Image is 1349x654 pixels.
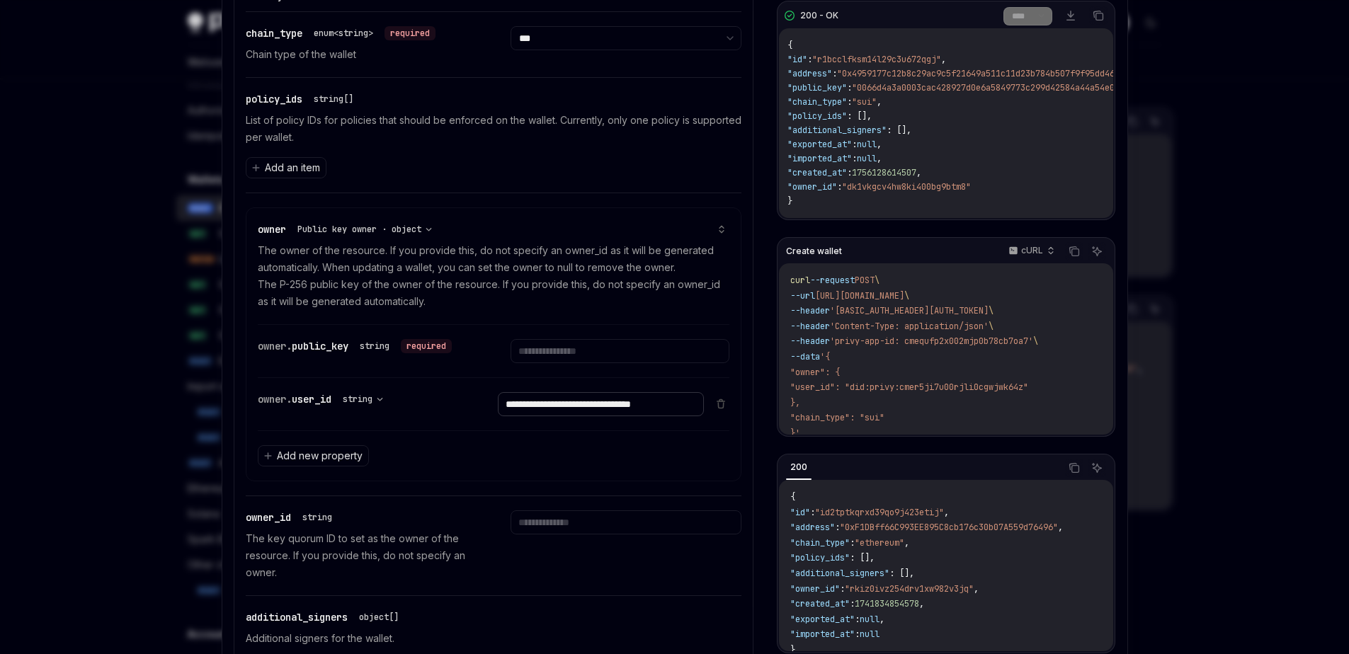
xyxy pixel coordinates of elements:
span: , [919,598,924,609]
div: required [401,339,452,353]
span: : [850,598,855,609]
span: : [852,153,857,164]
span: chain_type [246,27,302,40]
span: { [790,491,795,503]
button: Add an item [246,157,326,178]
span: "ethereum" [855,537,904,549]
span: "exported_at" [790,614,855,625]
span: --url [790,290,815,302]
span: "id" [787,54,807,65]
span: , [1058,522,1063,533]
span: "policy_ids" [790,552,850,563]
span: : [855,614,860,625]
span: 'Content-Type: application/json' [830,321,989,332]
div: owner [258,222,438,236]
button: Ask AI [1088,459,1106,477]
span: "created_at" [790,598,850,609]
span: "id" [790,507,810,518]
span: : [847,167,852,178]
span: : [840,583,845,595]
span: \ [989,305,994,316]
button: Copy the contents from the code block [1065,242,1083,260]
div: object[] [359,612,399,623]
div: 200 - OK [800,10,838,21]
span: "chain_type": "sui" [790,412,884,423]
div: additional_signers [246,610,404,624]
div: string[] [314,93,353,105]
p: The owner of the resource. If you provide this, do not specify an owner_id as it will be generate... [258,242,730,310]
p: List of policy IDs for policies that should be enforced on the wallet. Currently, only one policy... [246,112,742,146]
span: , [877,96,882,108]
div: string [302,512,332,523]
span: owner [258,223,286,236]
span: , [974,583,979,595]
span: '[BASIC_AUTH_HEADER][AUTH_TOKEN] [830,305,989,316]
span: null [860,614,880,625]
span: user_id [292,393,331,406]
span: \ [904,290,909,302]
span: '{ [820,351,830,362]
span: "additional_signers" [790,568,889,579]
span: --header [790,321,830,332]
span: --header [790,335,830,347]
span: Create wallet [786,246,842,257]
div: string [360,340,389,352]
span: }' [790,428,800,439]
span: Add new property [277,449,363,463]
span: : [850,537,855,549]
span: [URL][DOMAIN_NAME] [815,290,904,302]
div: required [385,26,436,40]
span: public_key [292,340,348,352]
span: 'privy-app-id: cmequfp2x002mjp0b78cb7oa7' [830,335,1033,347]
span: : [], [889,568,914,579]
span: \ [1033,335,1038,347]
span: 1756128614507 [852,167,916,178]
span: "address" [790,522,835,533]
button: Copy the contents from the code block [1089,6,1108,25]
span: , [916,167,921,178]
span: "id2tptkqrxd39qo9j423etij" [815,507,944,518]
p: The key quorum ID to set as the owner of the resource. If you provide this, do not specify an owner. [246,530,477,581]
span: "rkiz0ivz254drv1xw982v3jq" [845,583,974,595]
span: : [847,82,852,93]
span: "exported_at" [787,139,852,150]
span: \ [875,275,880,286]
span: : [], [887,125,911,136]
span: null [857,139,877,150]
p: cURL [1021,245,1043,256]
span: --data [790,351,820,362]
span: policy_ids [246,93,302,105]
div: owner_id [246,510,338,524]
span: owner. [258,340,292,352]
span: : [810,507,815,518]
div: owner.public_key [258,339,452,353]
div: 200 [786,459,812,476]
span: , [944,507,949,518]
span: : [832,68,837,79]
button: cURL [1001,239,1061,263]
p: Additional signers for the wallet. [246,630,742,647]
span: "imported_at" [790,629,855,640]
div: enum<string> [314,28,373,39]
span: "owner": { [790,367,840,378]
span: "0066d4a3a0003cac428927d0e6a5849773c299d42584a44a54e061e3588fea8e28" [852,82,1189,93]
span: null [860,629,880,640]
span: "chain_type" [790,537,850,549]
span: "owner_id" [787,181,837,193]
span: curl [790,275,810,286]
span: "policy_ids" [787,110,847,122]
span: , [877,139,882,150]
span: --header [790,305,830,316]
span: "user_id": "did:privy:cmer5ji7u00rjli0cgwjwk64z" [790,381,1028,393]
span: "0xF1DBff66C993EE895C8cb176c30b07A559d76496" [840,522,1058,533]
span: "chain_type" [787,96,847,108]
span: --request [810,275,855,286]
span: null [857,153,877,164]
span: : [], [847,110,872,122]
span: owner_id [246,511,291,524]
span: "owner_id" [790,583,840,595]
span: "created_at" [787,167,847,178]
span: "address" [787,68,832,79]
span: : [], [850,552,875,563]
span: : [835,522,840,533]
